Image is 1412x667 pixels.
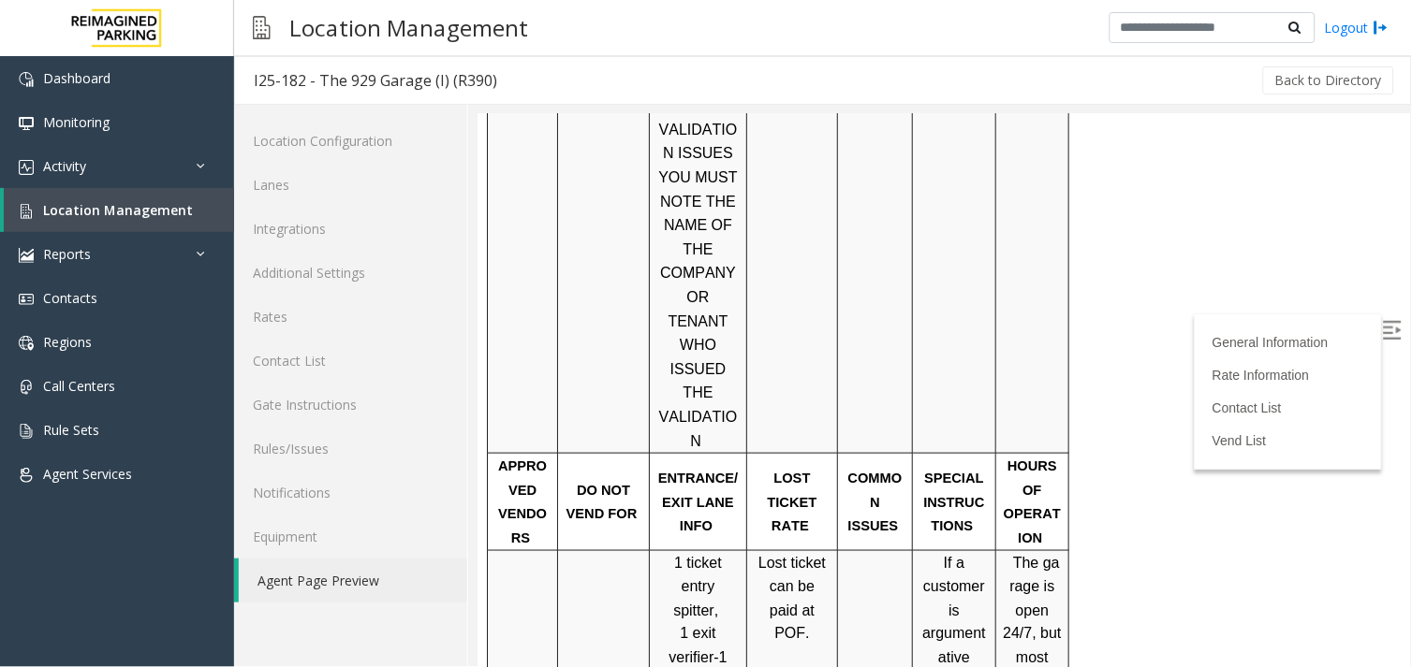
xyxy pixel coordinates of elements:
[4,188,234,232] a: Location Management
[19,204,34,219] img: 'icon'
[371,356,425,419] span: COMMON ISSUES
[234,427,467,471] a: Rules/Issues
[290,356,344,419] span: LOST TICKET RATE
[234,119,467,163] a: Location Configuration
[19,116,34,131] img: 'icon'
[234,163,467,207] a: Lanes
[280,5,537,51] h3: Location Management
[43,245,91,263] span: Reports
[19,160,34,175] img: 'icon'
[43,377,115,395] span: Call Centers
[43,333,92,351] span: Regions
[735,221,851,236] a: General Information
[234,515,467,558] a: Equipment
[19,468,34,483] img: 'icon'
[735,254,832,268] a: Rate Information
[1374,18,1389,37] img: logout
[234,251,467,295] a: Additional Settings
[234,471,467,515] a: Notifications
[89,369,160,408] span: DO NOT VEND FOR
[234,383,467,427] a: Gate Instructions
[735,319,789,334] a: Vend List
[234,207,467,251] a: Integrations
[234,295,467,339] a: Rates
[253,5,271,51] img: pageIcon
[191,512,243,552] span: 1 exit verifier-
[43,201,193,219] span: Location Management
[735,286,804,301] a: Contact List
[196,441,248,504] span: 1 ticket entry spitter,
[526,344,583,431] span: HOURS OF OPERATION
[1263,66,1394,94] button: Back to Directory
[43,69,110,87] span: Dashboard
[19,424,34,439] img: 'icon'
[239,558,467,602] a: Agent Page Preview
[446,356,509,419] span: SPECIAL INSTRUCTIONS
[19,380,34,395] img: 'icon'
[19,248,34,263] img: 'icon'
[43,421,99,439] span: Rule Sets
[1325,18,1389,37] a: Logout
[43,113,110,131] span: Monitoring
[234,339,467,383] a: Contact List
[43,465,132,483] span: Agent Services
[281,441,352,529] span: Lost ticket can be paid at POF.
[254,68,497,93] div: I25-182 - The 929 Garage (I) (R390)
[19,336,34,351] img: 'icon'
[181,356,261,419] span: ENTRANCE/EXIT LANE INFO
[19,72,34,87] img: 'icon'
[905,207,924,225] img: Open/Close Sidebar Menu
[43,289,97,307] span: Contacts
[19,292,34,307] img: 'icon'
[21,344,69,431] span: APPROVED VENDORS
[43,157,86,175] span: Activity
